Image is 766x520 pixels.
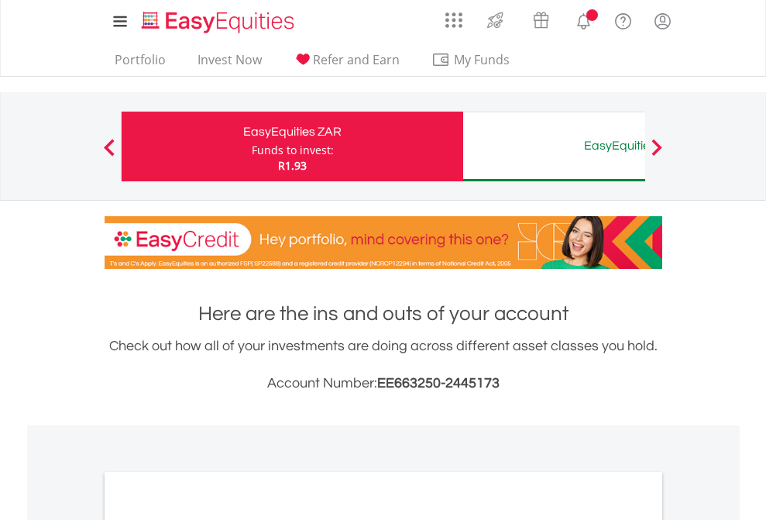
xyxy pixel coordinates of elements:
div: Check out how all of your investments are doing across different asset classes you hold. [105,336,662,394]
img: grid-menu-icon.svg [445,12,462,29]
span: R1.93 [278,158,307,173]
span: EE663250-2445173 [377,376,500,391]
span: My Funds [431,50,533,70]
img: thrive-v2.svg [483,8,508,33]
a: Portfolio [108,52,172,76]
button: Previous [94,146,125,162]
a: Notifications [564,4,603,35]
h1: Here are the ins and outs of your account [105,300,662,328]
a: My Profile [643,4,682,38]
button: Next [641,146,672,162]
a: Home page [136,4,301,35]
a: Vouchers [518,4,564,33]
div: Funds to invest: [252,143,334,158]
span: Refer and Earn [313,51,400,68]
img: EasyEquities_Logo.png [139,9,301,35]
img: EasyCredit Promotion Banner [105,216,662,269]
img: vouchers-v2.svg [528,8,554,33]
a: FAQ's and Support [603,4,643,35]
h3: Account Number: [105,373,662,394]
a: AppsGrid [435,4,472,29]
a: Refer and Earn [287,52,406,76]
div: EasyEquities ZAR [131,121,454,143]
a: Invest Now [191,52,268,76]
